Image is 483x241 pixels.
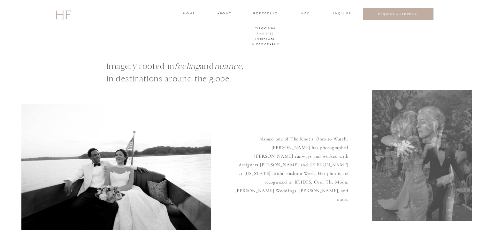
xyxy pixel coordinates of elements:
i: nuance [214,61,242,71]
a: about [217,11,231,17]
p: Named one of The Knot's 'Ones to Watch,' [PERSON_NAME] has photographed [PERSON_NAME] runways and... [235,135,349,200]
a: VIDEOGRAPHY [252,42,277,48]
a: Interiors [255,36,274,42]
a: FAMILIES [256,31,275,37]
i: feeling [174,61,200,71]
a: portfolio [253,11,277,17]
a: INFO [299,11,311,17]
a: WEDDINGS [254,26,277,31]
a: home [183,11,195,17]
a: REQUEST A PROPOSAL [368,12,429,16]
a: INQUIRE [333,11,350,17]
h1: Imagery rooted in and , in destinations around the globe. [106,60,279,94]
a: HF [55,5,71,23]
